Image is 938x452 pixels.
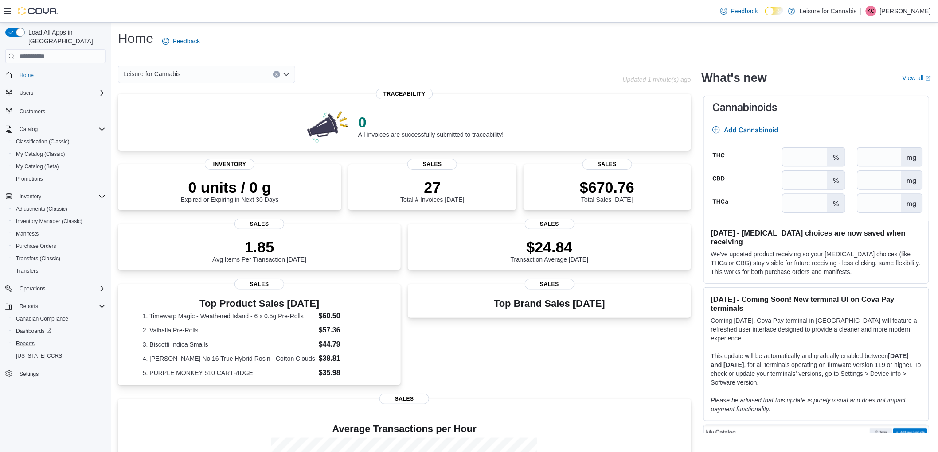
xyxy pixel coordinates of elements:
[181,178,279,196] p: 0 units / 0 g
[20,371,39,378] span: Settings
[379,394,429,404] span: Sales
[511,238,589,263] div: Transaction Average [DATE]
[494,298,605,309] h3: Top Brand Sales [DATE]
[12,326,55,336] a: Dashboards
[358,113,504,138] div: All invoices are successfully submitted to traceability!
[9,173,109,185] button: Promotions
[16,70,37,81] a: Home
[16,105,106,116] span: Customers
[868,6,875,16] span: KC
[16,151,65,158] span: My Catalog (Classic)
[20,303,38,310] span: Reports
[16,88,106,98] span: Users
[9,203,109,215] button: Adjustments (Classic)
[16,352,62,359] span: [US_STATE] CCRS
[16,255,60,262] span: Transfers (Classic)
[400,178,464,203] div: Total # Invoices [DATE]
[2,104,109,117] button: Customers
[234,279,284,290] span: Sales
[212,238,306,263] div: Avg Items Per Transaction [DATE]
[711,352,922,387] p: This update will be automatically and gradually enabled between , for all terminals operating on ...
[711,295,922,313] h3: [DATE] - Coming Soon! New terminal UI on Cova Pay terminals
[16,106,49,117] a: Customers
[16,124,106,135] span: Catalog
[143,326,315,335] dt: 2. Valhalla Pre-Rolls
[12,253,64,264] a: Transfers (Classic)
[16,218,82,225] span: Inventory Manager (Classic)
[16,230,39,237] span: Manifests
[800,6,857,16] p: Leisure for Cannabis
[16,328,51,335] span: Dashboards
[143,340,315,349] dt: 3. Biscotti Indica Smalls
[18,7,58,15] img: Cova
[12,228,106,239] span: Manifests
[525,279,575,290] span: Sales
[623,76,691,83] p: Updated 1 minute(s) ago
[16,315,68,322] span: Canadian Compliance
[305,108,351,143] img: 0
[702,71,767,85] h2: What's new
[9,337,109,350] button: Reports
[16,88,37,98] button: Users
[731,7,758,15] span: Feedback
[12,351,66,361] a: [US_STATE] CCRS
[16,283,49,294] button: Operations
[866,6,876,16] div: Kyna Crumley
[205,159,254,170] span: Inventory
[283,71,290,78] button: Open list of options
[9,160,109,173] button: My Catalog (Beta)
[319,367,376,378] dd: $35.98
[16,340,35,347] span: Reports
[2,190,109,203] button: Inventory
[9,350,109,362] button: [US_STATE] CCRS
[12,253,106,264] span: Transfers (Classic)
[143,368,315,377] dt: 5. PURPLE MONKEY 510 CARTRIDGE
[20,126,38,133] span: Catalog
[9,240,109,252] button: Purchase Orders
[12,136,106,147] span: Classification (Classic)
[9,265,109,277] button: Transfers
[376,89,433,99] span: Traceability
[711,316,922,343] p: Coming [DATE], Cova Pay terminal in [GEOGRAPHIC_DATA] will feature a refreshed user interface des...
[12,266,106,276] span: Transfers
[12,216,86,227] a: Inventory Manager (Classic)
[12,204,106,214] span: Adjustments (Classic)
[9,215,109,228] button: Inventory Manager (Classic)
[16,283,106,294] span: Operations
[511,238,589,256] p: $24.84
[12,174,106,184] span: Promotions
[12,149,106,159] span: My Catalog (Classic)
[12,241,60,251] a: Purchase Orders
[2,87,109,99] button: Users
[20,108,45,115] span: Customers
[407,159,457,170] span: Sales
[12,136,73,147] a: Classification (Classic)
[234,219,284,229] span: Sales
[12,326,106,336] span: Dashboards
[16,243,56,250] span: Purchase Orders
[181,178,279,203] div: Expired or Expiring in Next 30 Days
[12,149,69,159] a: My Catalog (Classic)
[16,205,67,212] span: Adjustments (Classic)
[582,159,632,170] span: Sales
[273,71,280,78] button: Clear input
[2,367,109,380] button: Settings
[12,174,47,184] a: Promotions
[159,32,203,50] a: Feedback
[12,313,72,324] a: Canadian Compliance
[12,338,38,349] a: Reports
[123,69,180,79] span: Leisure for Cannabis
[319,353,376,364] dd: $38.81
[12,216,106,227] span: Inventory Manager (Classic)
[12,241,106,251] span: Purchase Orders
[212,238,306,256] p: 1.85
[16,191,106,202] span: Inventory
[2,69,109,81] button: Home
[9,325,109,337] a: Dashboards
[711,397,906,413] em: Please be advised that this update is purely visual and does not impact payment functionality.
[143,298,376,309] h3: Top Product Sales [DATE]
[16,70,106,81] span: Home
[9,135,109,148] button: Classification (Classic)
[143,354,315,363] dt: 4. [PERSON_NAME] No.16 True Hybrid Rosin - Cotton Clouds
